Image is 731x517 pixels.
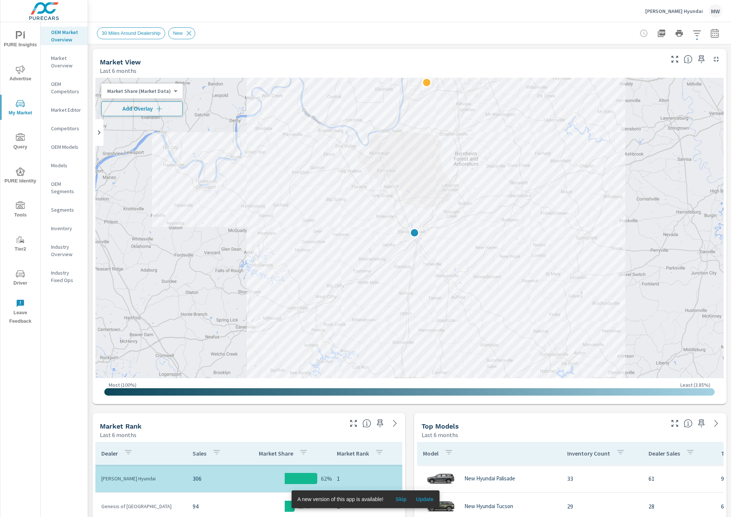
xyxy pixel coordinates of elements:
[337,474,398,483] p: 1
[3,31,38,49] span: PURE Insights
[362,419,371,428] span: Market Rank shows you how you rank, in terms of sales, to other dealerships in your market. “Mark...
[426,467,456,490] img: glamour
[51,125,82,132] p: Competitors
[193,502,233,511] p: 94
[41,178,88,197] div: OEM Segments
[41,53,88,71] div: Market Overview
[321,474,332,483] p: 62%
[669,53,681,65] button: Make Fullscreen
[392,496,410,503] span: Skip
[51,106,82,114] p: Market Editor
[709,4,722,18] div: MW
[422,422,459,430] h5: Top Models
[51,80,82,95] p: OEM Competitors
[101,101,183,116] button: Add Overlay
[423,450,439,457] p: Model
[3,235,38,254] span: Tier2
[51,28,82,43] p: OEM Market Overview
[168,27,195,39] div: New
[41,104,88,115] div: Market Editor
[3,65,38,83] span: Advertise
[51,269,82,284] p: Industry Fixed Ops
[649,474,709,483] p: 61
[100,58,141,66] h5: Market View
[3,201,38,219] span: Tools
[389,417,401,429] a: See more details in report
[41,78,88,97] div: OEM Competitors
[41,123,88,134] div: Competitors
[100,430,136,439] p: Last 6 months
[3,167,38,185] span: PURE Identity
[337,450,369,457] p: Market Rank
[105,105,179,113] span: Add Overlay
[51,143,82,151] p: OEM Models
[3,133,38,151] span: Query
[51,180,82,195] p: OEM Segments
[680,382,710,388] p: Least ( 3.85% )
[690,26,704,41] button: Apply Filters
[464,503,513,510] p: New Hyundai Tucson
[0,22,40,329] div: nav menu
[464,475,515,482] p: New Hyundai Palisade
[649,450,680,457] p: Dealer Sales
[3,99,38,117] span: My Market
[101,88,177,95] div: Market Share (Market Data)
[654,26,669,41] button: "Export Report to PDF"
[348,417,359,429] button: Make Fullscreen
[710,53,722,65] button: Minimize Widget
[684,55,693,64] span: Find the biggest opportunities in your market for your inventory. Understand by postal code where...
[51,162,82,169] p: Models
[51,243,82,258] p: Industry Overview
[422,430,458,439] p: Last 6 months
[101,450,118,457] p: Dealer
[374,417,386,429] span: Save this to your personalized report
[567,450,610,457] p: Inventory Count
[41,141,88,152] div: OEM Models
[109,382,136,388] p: Most ( 100% )
[645,8,703,14] p: [PERSON_NAME] Hyundai
[169,30,187,36] span: New
[41,267,88,286] div: Industry Fixed Ops
[389,493,413,505] button: Skip
[41,223,88,234] div: Inventory
[51,206,82,214] p: Segments
[41,160,88,171] div: Models
[41,27,88,45] div: OEM Market Overview
[707,26,722,41] button: Select Date Range
[100,422,142,430] h5: Market Rank
[413,493,437,505] button: Update
[259,450,293,457] p: Market Share
[51,225,82,232] p: Inventory
[297,496,383,502] span: A new version of this app is available!
[51,54,82,69] p: Market Overview
[3,269,38,288] span: Driver
[567,474,637,483] p: 33
[97,30,165,36] span: 30 Miles Around Dealership
[710,417,722,429] a: See more details in report
[696,417,707,429] span: Save this to your personalized report
[193,450,206,457] p: Sales
[41,241,88,260] div: Industry Overview
[193,474,233,483] p: 306
[567,502,637,511] p: 29
[107,88,171,94] p: Market Share (Market Data)
[649,502,709,511] p: 28
[101,475,181,482] p: [PERSON_NAME] Hyundai
[101,503,181,510] p: Genesis of [GEOGRAPHIC_DATA]
[100,66,136,75] p: Last 6 months
[672,26,687,41] button: Print Report
[416,496,434,503] span: Update
[684,419,693,428] span: Find the biggest opportunities within your model lineup nationwide. [Source: Market registration ...
[669,417,681,429] button: Make Fullscreen
[41,204,88,215] div: Segments
[696,53,707,65] span: Save this to your personalized report
[3,299,38,326] span: Leave Feedback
